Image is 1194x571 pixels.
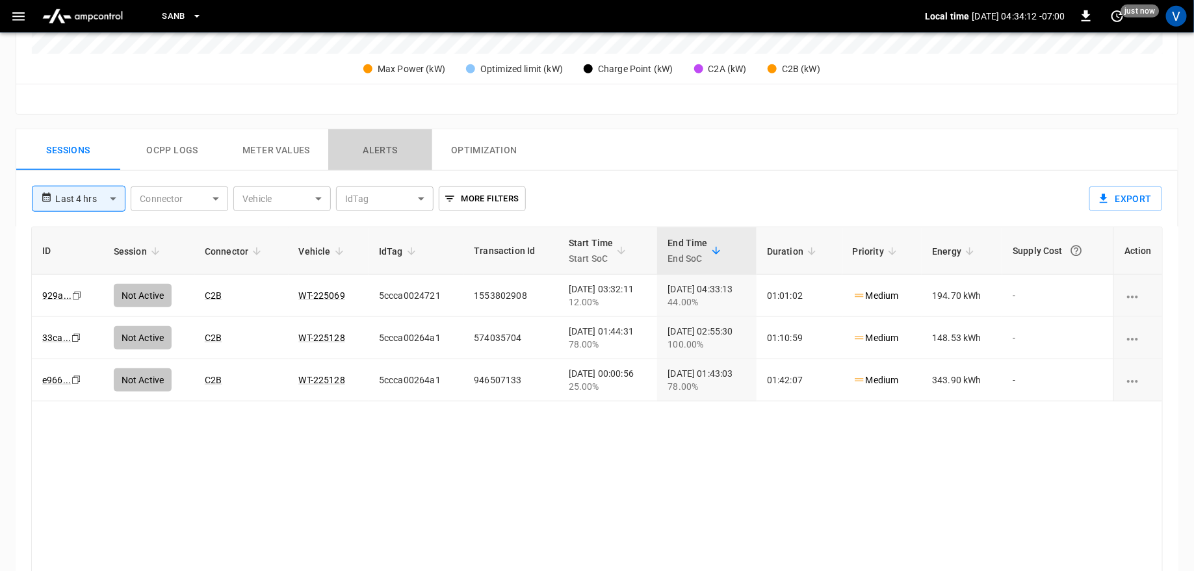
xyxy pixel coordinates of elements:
[299,244,348,259] span: Vehicle
[853,244,901,259] span: Priority
[569,251,614,266] p: Start SoC
[598,62,673,76] div: Charge Point (kW)
[114,368,172,392] div: Not Active
[782,62,820,76] div: C2B (kW)
[757,275,842,317] td: 01:01:02
[463,317,558,359] td: 574035704
[569,325,647,351] div: [DATE] 01:44:31
[42,333,71,343] a: 33ca...
[114,244,164,259] span: Session
[37,4,128,29] img: ampcontrol.io logo
[55,186,125,211] div: Last 4 hrs
[299,290,345,301] a: WT-225069
[70,331,83,345] div: copy
[463,359,558,401] td: 946507133
[42,375,71,385] a: e966...
[668,235,707,266] div: End Time
[853,331,899,345] p: Medium
[205,290,222,301] a: C2B
[16,129,120,171] button: Sessions
[853,374,899,387] p: Medium
[114,284,172,307] div: Not Active
[668,283,746,309] div: [DATE] 04:33:13
[1002,317,1113,359] td: -
[922,359,1002,401] td: 343.90 kWh
[853,289,899,303] p: Medium
[932,244,978,259] span: Energy
[42,290,71,301] a: 929a...
[668,251,707,266] p: End SoC
[379,244,420,259] span: IdTag
[569,380,647,393] div: 25.00%
[162,9,185,24] span: SanB
[1065,239,1088,262] button: The cost of your charging session based on your supply rates
[668,235,724,266] span: End TimeEnd SoC
[32,227,103,275] th: ID
[299,333,345,343] a: WT-225128
[1124,289,1152,302] div: charging session options
[369,359,463,401] td: 5ccca00264a1
[922,275,1002,317] td: 194.70 kWh
[1113,227,1162,275] th: Action
[757,317,842,359] td: 01:10:59
[767,244,820,259] span: Duration
[299,375,345,385] a: WT-225128
[1124,374,1152,387] div: charging session options
[1124,331,1152,344] div: charging session options
[328,129,432,171] button: Alerts
[1089,186,1162,211] button: Export
[1166,6,1187,27] div: profile-icon
[569,296,647,309] div: 12.00%
[114,326,172,349] div: Not Active
[569,338,647,351] div: 78.00%
[205,333,222,343] a: C2B
[922,317,1002,359] td: 148.53 kWh
[369,317,463,359] td: 5ccca00264a1
[569,235,614,266] div: Start Time
[668,367,746,393] div: [DATE] 01:43:03
[1013,239,1103,262] div: Supply Cost
[439,186,525,211] button: More Filters
[71,288,84,303] div: copy
[1002,359,1113,401] td: -
[708,62,747,76] div: C2A (kW)
[668,325,746,351] div: [DATE] 02:55:30
[925,10,970,23] p: Local time
[224,129,328,171] button: Meter Values
[463,275,558,317] td: 1553802908
[463,227,558,275] th: Transaction Id
[432,129,536,171] button: Optimization
[972,10,1065,23] p: [DATE] 04:34:12 -07:00
[668,296,746,309] div: 44.00%
[569,235,630,266] span: Start TimeStart SoC
[569,367,647,393] div: [DATE] 00:00:56
[1002,275,1113,317] td: -
[668,380,746,393] div: 78.00%
[120,129,224,171] button: Ocpp logs
[1121,5,1160,18] span: just now
[480,62,563,76] div: Optimized limit (kW)
[32,227,1162,401] table: sessions table
[205,375,222,385] a: C2B
[378,62,445,76] div: Max Power (kW)
[369,275,463,317] td: 5ccca0024721
[1107,6,1128,27] button: set refresh interval
[757,359,842,401] td: 01:42:07
[668,338,746,351] div: 100.00%
[157,4,207,29] button: SanB
[205,244,265,259] span: Connector
[70,373,83,387] div: copy
[569,283,647,309] div: [DATE] 03:32:11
